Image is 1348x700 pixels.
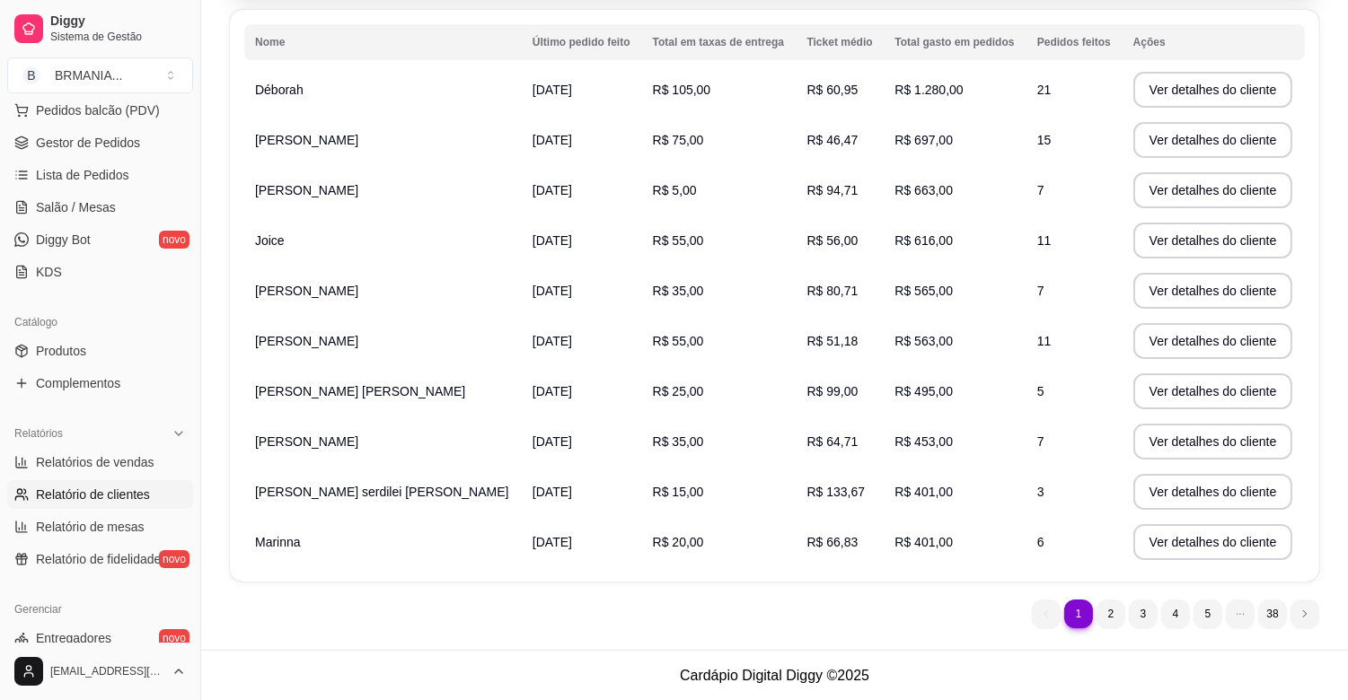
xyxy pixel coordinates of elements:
[1037,233,1052,248] span: 11
[653,384,704,398] span: R$ 25,00
[7,258,193,286] a: KDS
[36,231,91,249] span: Diggy Bot
[36,550,161,568] span: Relatório de fidelidade
[7,128,193,157] a: Gestor de Pedidos
[1133,273,1293,309] button: Ver detalhes do cliente
[1133,474,1293,510] button: Ver detalhes do cliente
[36,486,150,503] span: Relatório de clientes
[7,337,193,365] a: Produtos
[1037,434,1044,449] span: 7
[255,284,358,298] span: [PERSON_NAME]
[14,426,63,441] span: Relatórios
[533,183,572,197] span: [DATE]
[1133,122,1293,158] button: Ver detalhes do cliente
[255,384,465,398] span: [PERSON_NAME] [PERSON_NAME]
[806,83,858,97] span: R$ 60,95
[806,485,865,499] span: R$ 133,67
[22,66,40,84] span: B
[522,24,642,60] th: Último pedido feito
[50,664,164,678] span: [EMAIL_ADDRESS][DOMAIN_NAME]
[1037,334,1052,348] span: 11
[1023,591,1328,637] nav: pagination navigation
[796,24,884,60] th: Ticket médio
[7,308,193,337] div: Catálogo
[255,334,358,348] span: [PERSON_NAME]
[653,535,704,549] span: R$ 20,00
[1291,599,1319,628] li: next page button
[533,485,572,499] span: [DATE]
[244,24,522,60] th: Nome
[36,166,129,184] span: Lista de Pedidos
[1129,599,1158,628] li: pagination item 3
[806,183,858,197] span: R$ 94,71
[533,434,572,449] span: [DATE]
[806,284,858,298] span: R$ 80,71
[894,535,953,549] span: R$ 401,00
[1026,24,1123,60] th: Pedidos feitos
[7,225,193,254] a: Diggy Botnovo
[1037,535,1044,549] span: 6
[653,133,704,147] span: R$ 75,00
[1133,72,1293,108] button: Ver detalhes do cliente
[36,198,116,216] span: Salão / Mesas
[894,133,953,147] span: R$ 697,00
[1037,284,1044,298] span: 7
[7,512,193,541] a: Relatório de mesas
[7,448,193,477] a: Relatórios de vendas
[806,384,858,398] span: R$ 99,00
[533,535,572,549] span: [DATE]
[806,535,858,549] span: R$ 66,83
[806,434,858,449] span: R$ 64,71
[653,485,704,499] span: R$ 15,00
[642,24,797,60] th: Total em taxas de entrega
[894,384,953,398] span: R$ 495,00
[1037,384,1044,398] span: 5
[36,518,145,536] span: Relatório de mesas
[55,66,122,84] div: BRMANIA ...
[1133,524,1293,560] button: Ver detalhes do cliente
[255,434,358,449] span: [PERSON_NAME]
[36,629,111,647] span: Entregadores
[1037,485,1044,499] span: 3
[1133,172,1293,208] button: Ver detalhes do cliente
[7,193,193,222] a: Salão / Mesas
[50,30,186,44] span: Sistema de Gestão
[1097,599,1125,628] li: pagination item 2
[1194,599,1222,628] li: pagination item 5
[1037,183,1044,197] span: 7
[653,83,711,97] span: R$ 105,00
[36,101,160,119] span: Pedidos balcão (PDV)
[806,334,858,348] span: R$ 51,18
[894,485,953,499] span: R$ 401,00
[7,545,193,573] a: Relatório de fidelidadenovo
[7,624,193,652] a: Entregadoresnovo
[533,334,572,348] span: [DATE]
[884,24,1026,60] th: Total gasto em pedidos
[533,133,572,147] span: [DATE]
[7,7,193,50] a: DiggySistema de Gestão
[894,284,953,298] span: R$ 565,00
[36,453,154,471] span: Relatórios de vendas
[533,284,572,298] span: [DATE]
[255,183,358,197] span: [PERSON_NAME]
[806,133,858,147] span: R$ 46,47
[255,83,304,97] span: Déborah
[1037,133,1052,147] span: 15
[894,334,953,348] span: R$ 563,00
[36,134,140,152] span: Gestor de Pedidos
[533,384,572,398] span: [DATE]
[894,434,953,449] span: R$ 453,00
[7,650,193,693] button: [EMAIL_ADDRESS][DOMAIN_NAME]
[7,369,193,398] a: Complementos
[894,233,953,248] span: R$ 616,00
[7,480,193,509] a: Relatório de clientes
[1133,223,1293,258] button: Ver detalhes do cliente
[653,434,704,449] span: R$ 35,00
[1226,599,1255,628] li: dots element
[653,334,704,348] span: R$ 55,00
[50,13,186,30] span: Diggy
[7,595,193,624] div: Gerenciar
[255,133,358,147] span: [PERSON_NAME]
[255,233,285,248] span: Joice
[1123,24,1305,60] th: Ações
